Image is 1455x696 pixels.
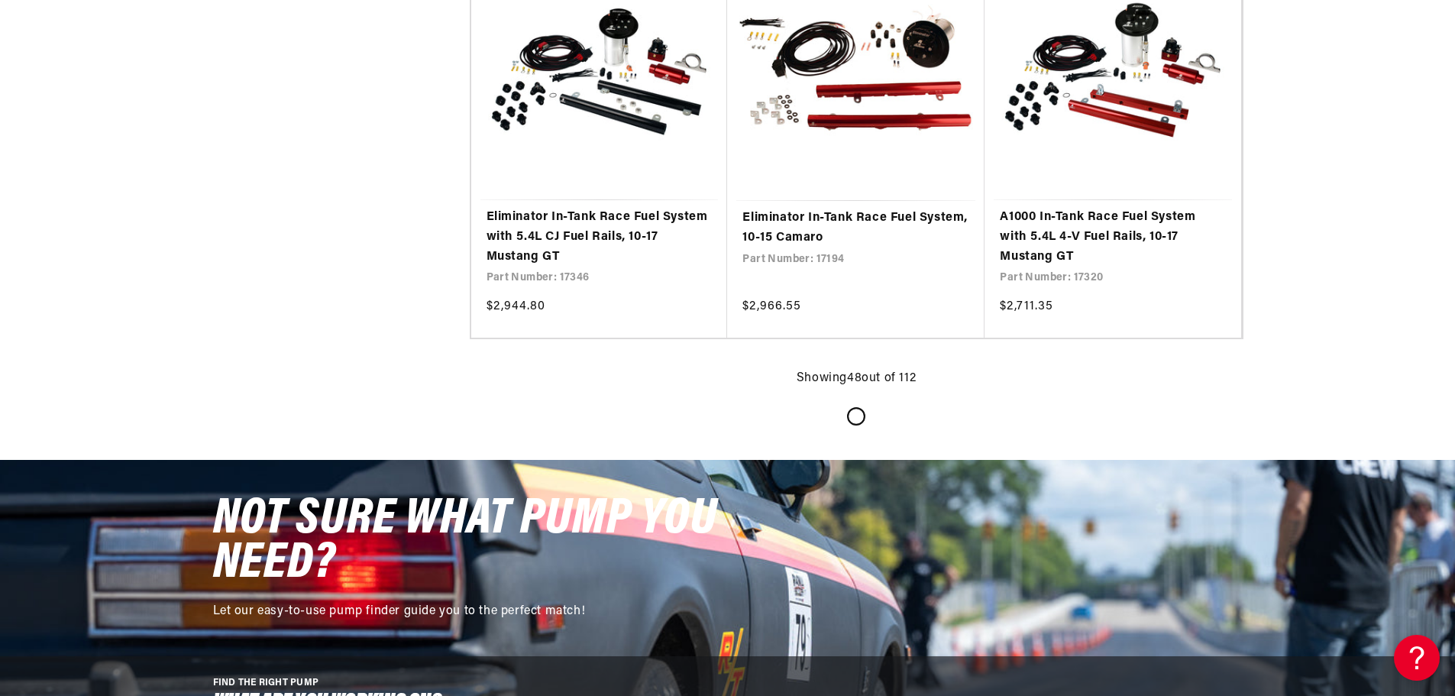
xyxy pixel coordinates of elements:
a: Eliminator In-Tank Race Fuel System with 5.4L CJ Fuel Rails, 10-17 Mustang GT [487,208,713,267]
a: A1000 In-Tank Race Fuel System with 5.4L 4-V Fuel Rails, 10-17 Mustang GT [1000,208,1226,267]
a: Eliminator In-Tank Race Fuel System, 10-15 Camaro [742,209,969,248]
p: Let our easy-to-use pump finder guide you to the perfect match! [213,602,732,622]
p: Showing out of 112 [797,369,916,389]
span: NOT SURE WHAT PUMP YOU NEED? [213,494,717,590]
span: FIND THE RIGHT PUMP [213,678,319,688]
span: 48 [847,372,862,384]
